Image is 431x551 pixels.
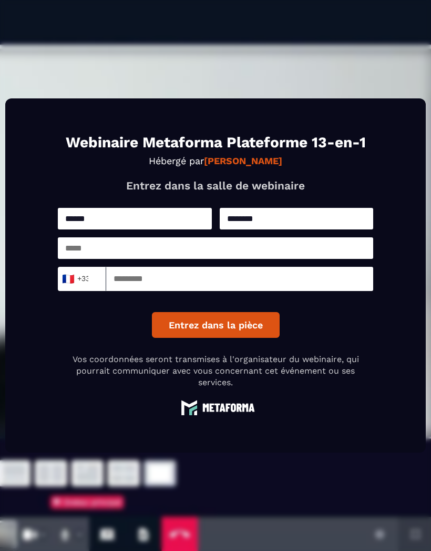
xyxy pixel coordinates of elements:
[65,272,87,286] span: +33
[204,155,282,166] strong: [PERSON_NAME]
[61,272,75,286] span: 🇫🇷
[58,155,373,166] p: Hébergé par
[58,179,373,192] p: Entrez dans la salle de webinaire
[89,271,97,287] input: Search for option
[152,312,280,338] button: Entrez dans la pièce
[176,399,255,416] img: logo
[58,135,373,150] h1: Webinaire Metaforma Plateforme 13-en-1
[58,267,106,291] div: Search for option
[58,354,373,389] p: Vos coordonnées seront transmises à l'organisateur du webinaire, qui pourrait communiquer avec vo...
